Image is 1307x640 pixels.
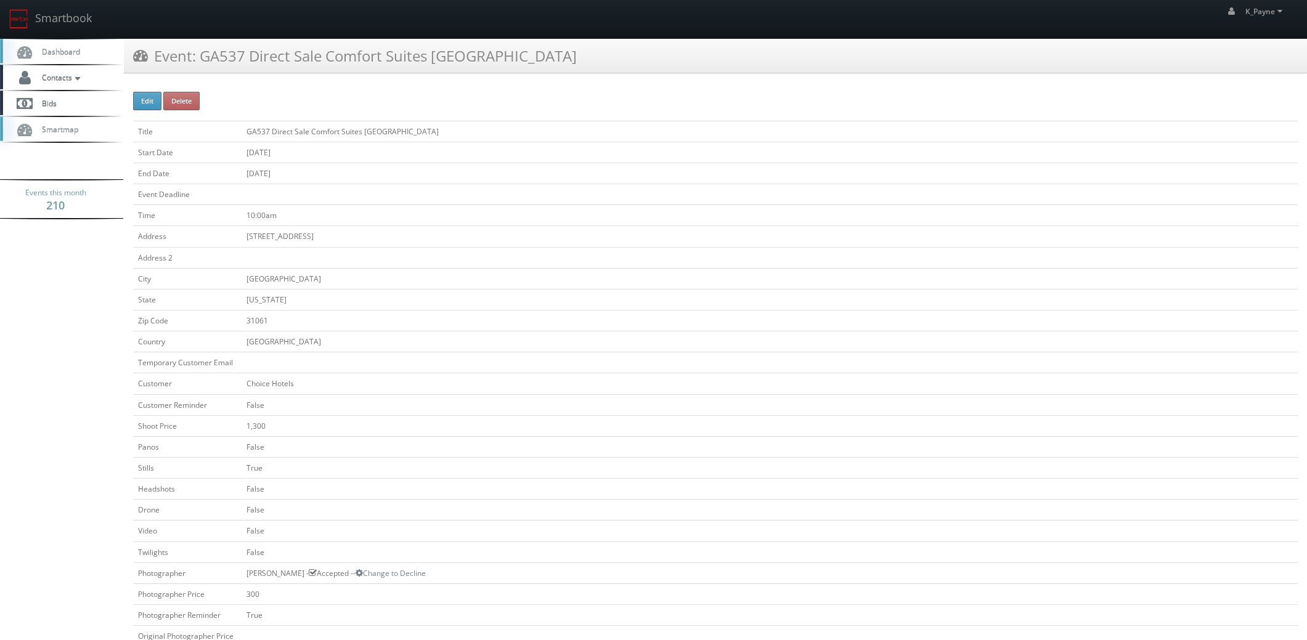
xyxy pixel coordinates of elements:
[242,604,1298,625] td: True
[242,394,1298,415] td: False
[242,205,1298,226] td: 10:00am
[133,247,242,268] td: Address 2
[133,521,242,541] td: Video
[242,268,1298,289] td: [GEOGRAPHIC_DATA]
[36,124,78,134] span: Smartmap
[242,562,1298,583] td: [PERSON_NAME] - Accepted --
[46,198,65,213] strong: 210
[133,226,242,247] td: Address
[133,352,242,373] td: Temporary Customer Email
[1245,6,1286,17] span: K_Payne
[133,541,242,562] td: Twilights
[133,394,242,415] td: Customer Reminder
[36,98,57,108] span: Bids
[133,184,242,205] td: Event Deadline
[133,163,242,184] td: End Date
[242,583,1298,604] td: 300
[133,289,242,310] td: State
[133,92,161,110] button: Edit
[242,373,1298,394] td: Choice Hotels
[133,500,242,521] td: Drone
[133,373,242,394] td: Customer
[133,205,242,226] td: Time
[133,45,577,67] h3: Event: GA537 Direct Sale Comfort Suites [GEOGRAPHIC_DATA]
[36,72,83,83] span: Contacts
[133,415,242,436] td: Shoot Price
[242,226,1298,247] td: [STREET_ADDRESS]
[163,92,200,110] button: Delete
[9,9,29,29] img: smartbook-logo.png
[242,163,1298,184] td: [DATE]
[133,268,242,289] td: City
[133,121,242,142] td: Title
[242,310,1298,331] td: 31061
[242,541,1298,562] td: False
[242,142,1298,163] td: [DATE]
[133,142,242,163] td: Start Date
[133,583,242,604] td: Photographer Price
[25,187,86,199] span: Events this month
[133,604,242,625] td: Photographer Reminder
[242,436,1298,457] td: False
[242,121,1298,142] td: GA537 Direct Sale Comfort Suites [GEOGRAPHIC_DATA]
[242,500,1298,521] td: False
[133,310,242,331] td: Zip Code
[242,331,1298,352] td: [GEOGRAPHIC_DATA]
[356,568,426,578] a: Change to Decline
[36,46,80,57] span: Dashboard
[133,562,242,583] td: Photographer
[242,479,1298,500] td: False
[242,415,1298,436] td: 1,300
[242,521,1298,541] td: False
[242,289,1298,310] td: [US_STATE]
[133,479,242,500] td: Headshots
[133,331,242,352] td: Country
[133,457,242,478] td: Stills
[242,457,1298,478] td: True
[133,436,242,457] td: Panos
